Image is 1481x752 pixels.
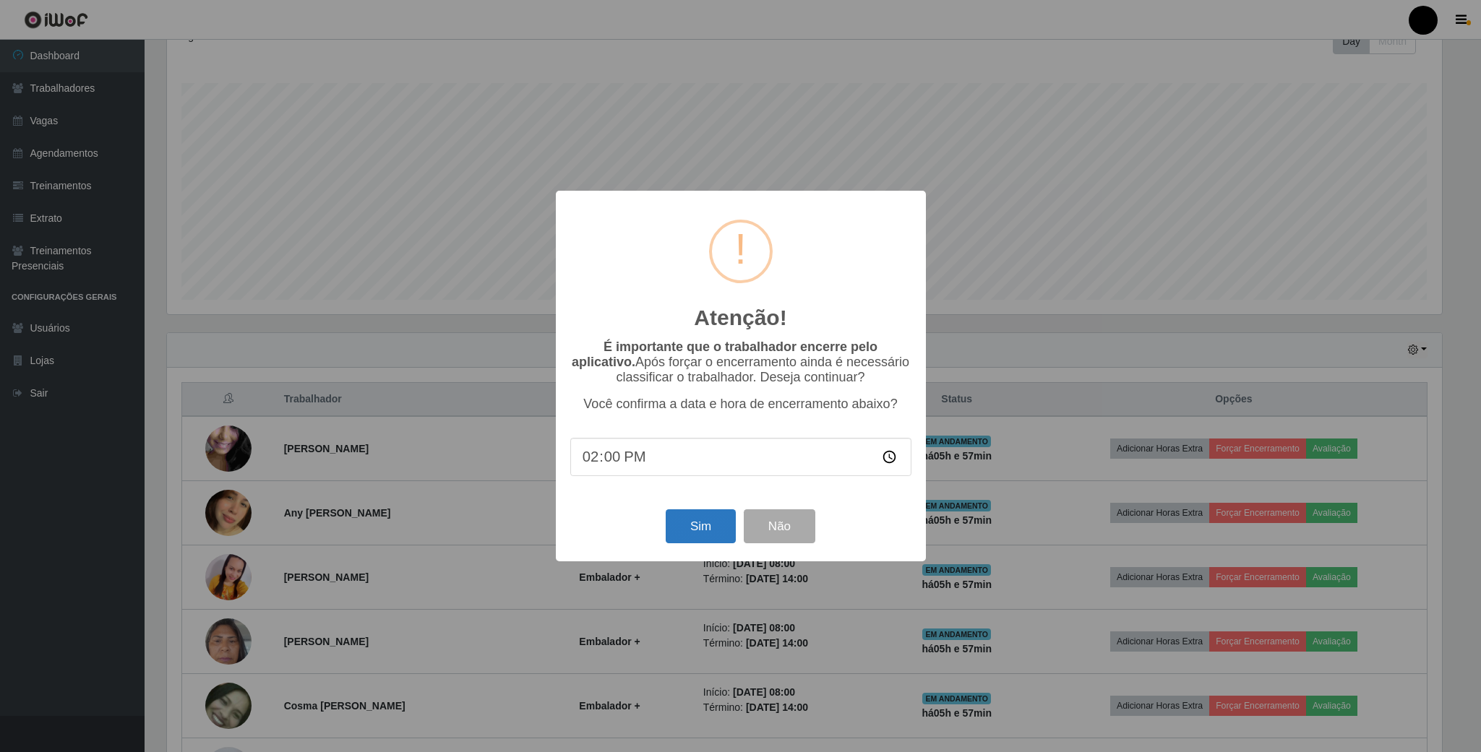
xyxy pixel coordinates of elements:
b: É importante que o trabalhador encerre pelo aplicativo. [572,340,877,369]
h2: Atenção! [694,305,786,331]
p: Após forçar o encerramento ainda é necessário classificar o trabalhador. Deseja continuar? [570,340,911,385]
p: Você confirma a data e hora de encerramento abaixo? [570,397,911,412]
button: Sim [666,509,736,543]
button: Não [744,509,815,543]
